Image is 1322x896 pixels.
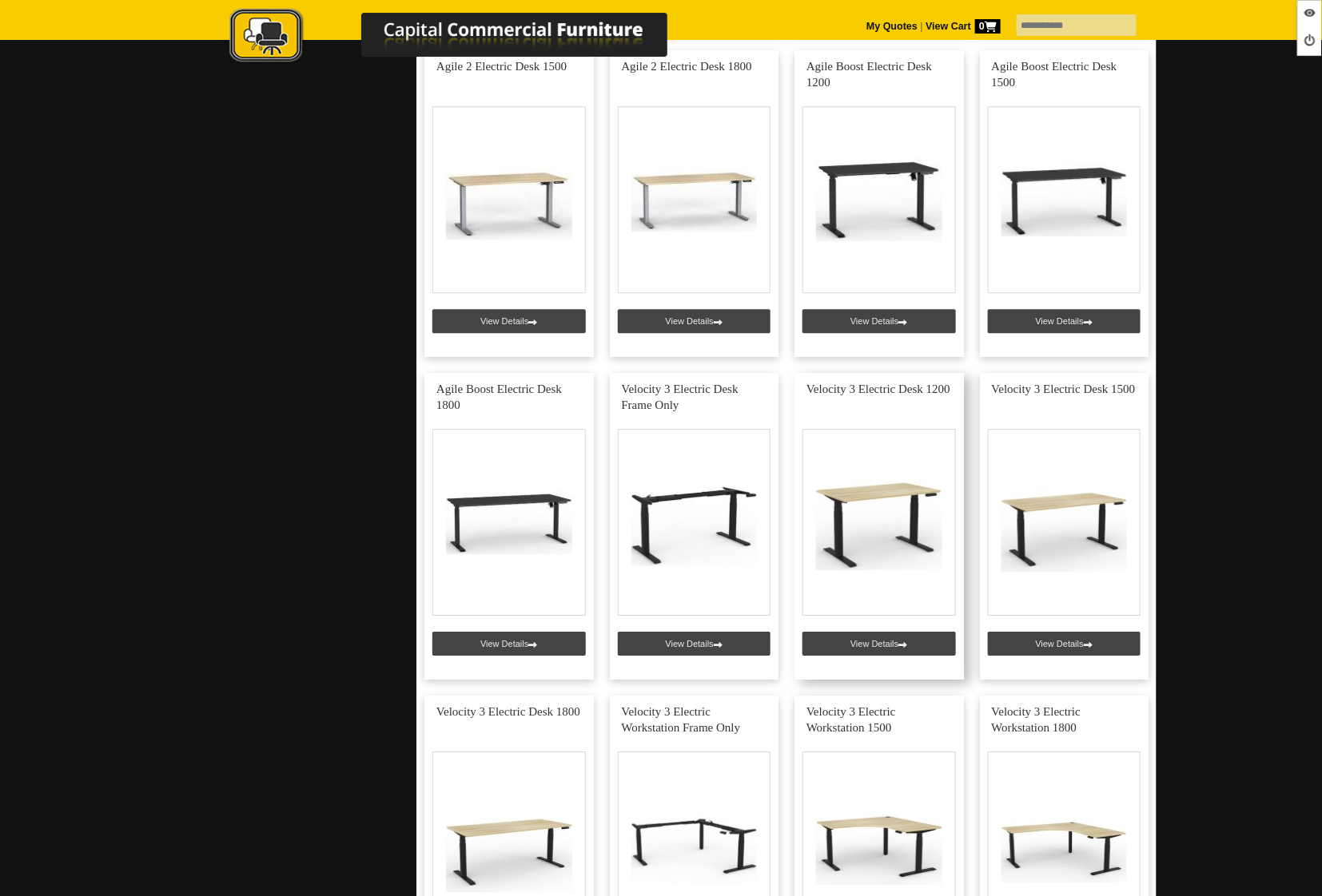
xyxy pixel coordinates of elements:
strong: View Cart [926,21,1001,32]
span: 0 [975,19,1001,34]
img: Capital Commercial Furniture Logo [185,8,745,66]
a: Capital Commercial Furniture Logo [185,8,745,71]
a: My Quotes [866,21,918,32]
a: View Cart0 [923,21,1001,32]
